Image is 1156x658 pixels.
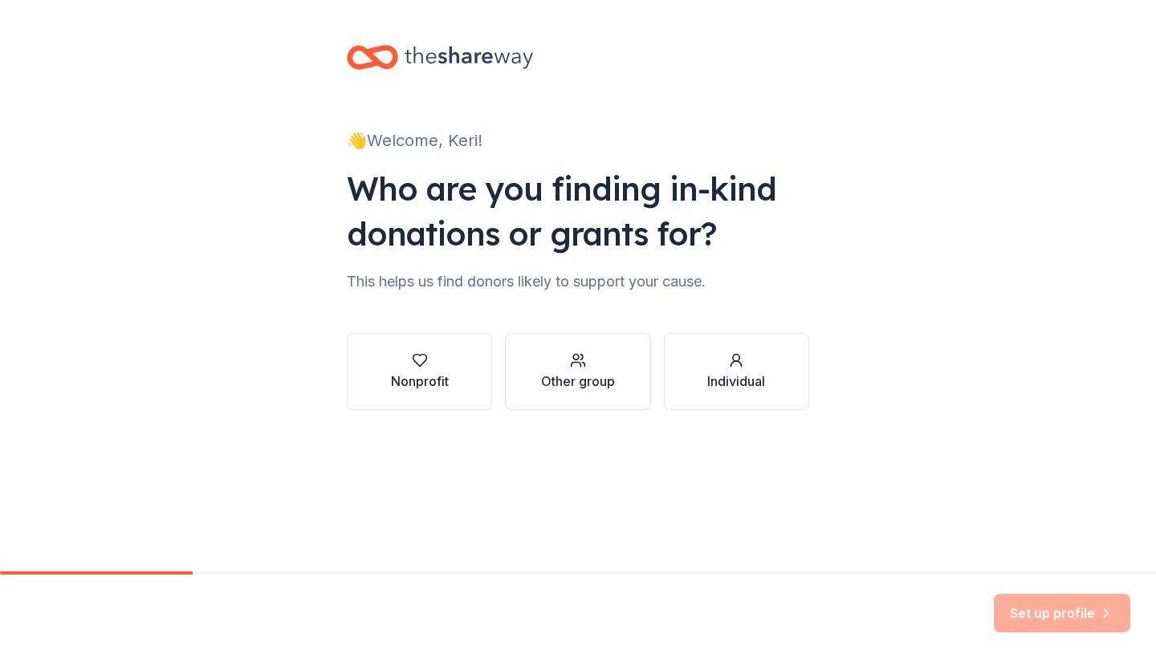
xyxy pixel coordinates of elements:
[391,372,449,391] div: Nonprofit
[347,269,809,294] div: This helps us find donors likely to support your cause.
[347,128,809,153] div: 👋 Welcome, Keri!
[347,333,492,410] button: Nonprofit
[664,333,809,410] button: Individual
[707,372,765,391] div: Individual
[541,372,615,391] div: Other group
[347,166,809,256] div: Who are you finding in-kind donations or grants for?
[505,333,650,410] button: Other group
